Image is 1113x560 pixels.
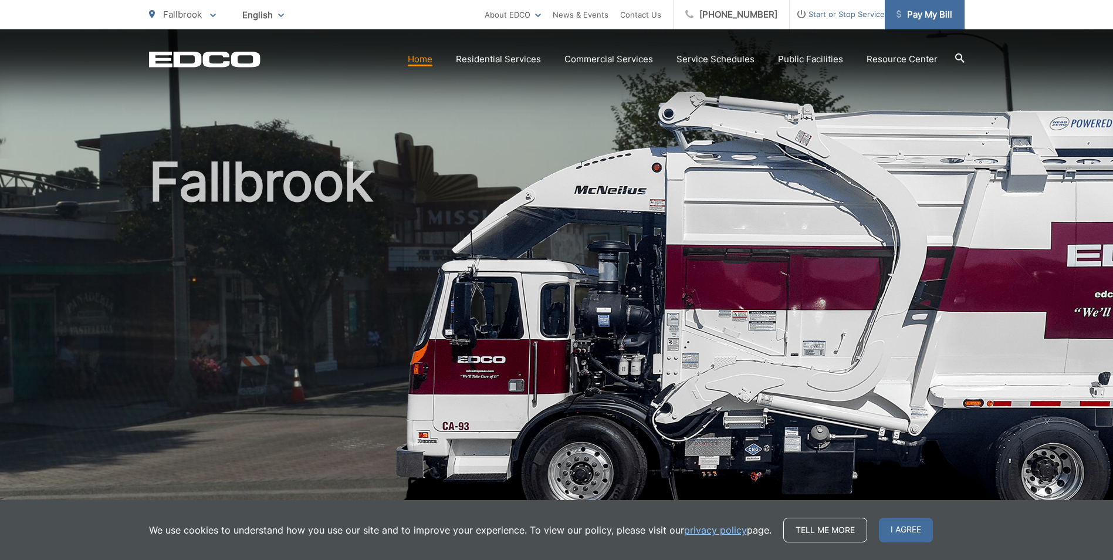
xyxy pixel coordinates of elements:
a: Service Schedules [676,52,755,66]
a: Home [408,52,432,66]
span: Pay My Bill [897,8,952,22]
a: Contact Us [620,8,661,22]
a: Resource Center [867,52,938,66]
a: Tell me more [783,518,867,542]
span: I agree [879,518,933,542]
a: privacy policy [684,523,747,537]
a: Residential Services [456,52,541,66]
span: Fallbrook [163,9,202,20]
a: EDCD logo. Return to the homepage. [149,51,261,68]
span: English [234,5,293,25]
a: Public Facilities [778,52,843,66]
a: Commercial Services [564,52,653,66]
a: News & Events [553,8,608,22]
a: About EDCO [485,8,541,22]
h1: Fallbrook [149,153,965,524]
p: We use cookies to understand how you use our site and to improve your experience. To view our pol... [149,523,772,537]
